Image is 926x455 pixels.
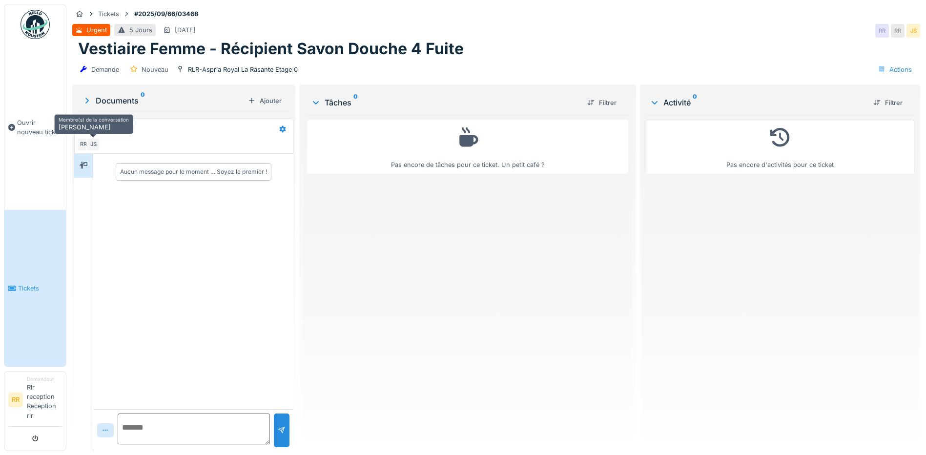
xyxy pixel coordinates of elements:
[91,65,119,74] div: Demande
[4,210,66,366] a: Tickets
[27,375,62,383] div: Demandeur
[4,44,66,210] a: Ouvrir nouveau ticket
[78,40,464,58] h1: Vestiaire Femme - Récipient Savon Douche 4 Fuite
[583,96,620,109] div: Filtrer
[129,25,152,35] div: 5 Jours
[27,375,62,424] li: Rlr reception Reception rlr
[652,124,908,169] div: Pas encore d'activités pour ce ticket
[86,25,107,35] div: Urgent
[59,117,129,123] h6: Membre(s) de la conversation
[244,94,286,107] div: Ajouter
[141,95,145,106] sup: 0
[86,138,100,151] div: JS
[175,25,196,35] div: [DATE]
[82,95,244,106] div: Documents
[869,96,906,109] div: Filtrer
[906,24,920,38] div: JS
[120,167,267,176] div: Aucun message pour le moment … Soyez le premier !
[873,62,916,77] div: Actions
[8,375,62,427] a: RR DemandeurRlr reception Reception rlr
[17,118,62,137] span: Ouvrir nouveau ticket
[313,124,622,169] div: Pas encore de tâches pour ce ticket. Un petit café ?
[77,138,90,151] div: RR
[875,24,889,38] div: RR
[353,97,358,108] sup: 0
[650,97,865,108] div: Activité
[21,10,50,39] img: Badge_color-CXgf-gQk.svg
[130,9,202,19] strong: #2025/09/66/03468
[54,114,133,134] div: [PERSON_NAME]
[142,65,168,74] div: Nouveau
[891,24,905,38] div: RR
[8,393,23,407] li: RR
[311,97,579,108] div: Tâches
[98,9,119,19] div: Tickets
[188,65,298,74] div: RLR-Aspria Royal La Rasante Etage 0
[18,284,62,293] span: Tickets
[693,97,697,108] sup: 0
